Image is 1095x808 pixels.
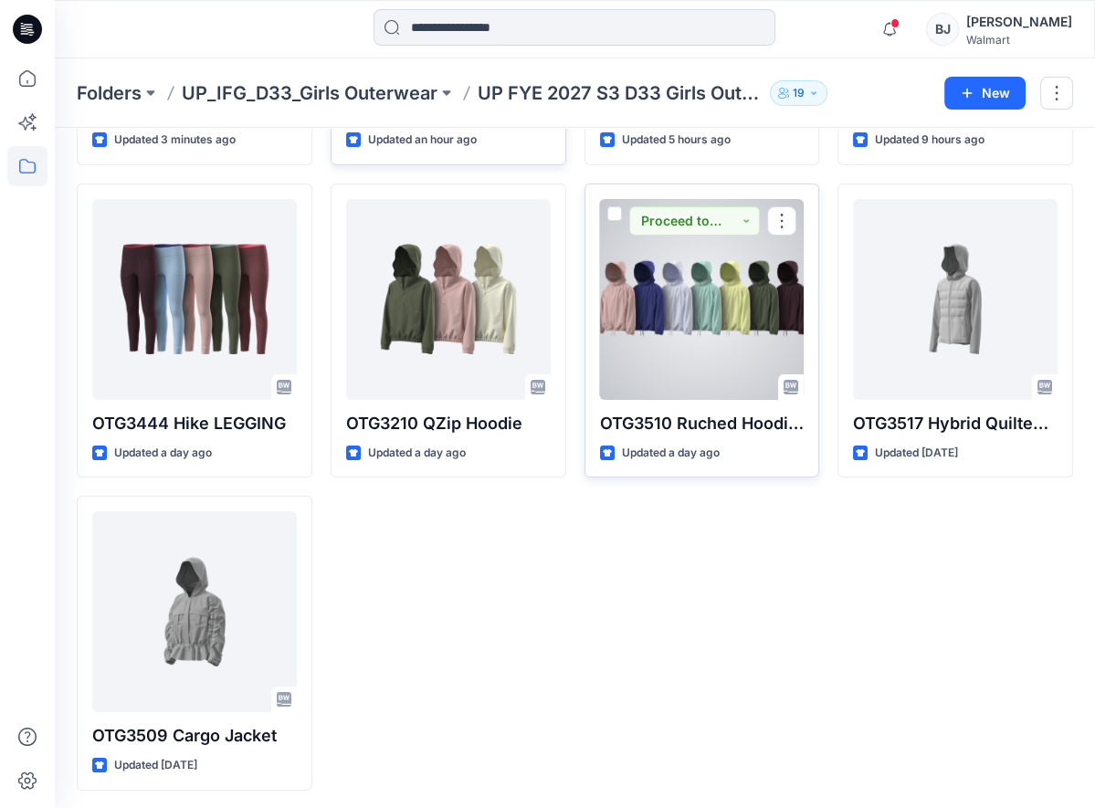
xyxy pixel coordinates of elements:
[966,11,1072,33] div: [PERSON_NAME]
[926,13,959,46] div: BJ
[114,756,197,775] p: Updated [DATE]
[114,131,236,150] p: Updated 3 minutes ago
[793,83,805,103] p: 19
[853,199,1058,400] a: OTG3517 Hybrid Quilted Jacket
[368,444,466,463] p: Updated a day ago
[92,511,297,712] a: OTG3509 Cargo Jacket
[478,80,763,106] p: UP FYE 2027 S3 D33 Girls Outdoor IFG
[346,199,551,400] a: OTG3210 QZip Hoodie
[770,80,827,106] button: 19
[92,411,297,436] p: OTG3444 Hike LEGGING
[600,199,805,400] a: OTG3510 Ruched Hoodie JACKET
[600,411,805,436] p: OTG3510 Ruched Hoodie JACKET
[92,723,297,749] p: OTG3509 Cargo Jacket
[346,411,551,436] p: OTG3210 QZip Hoodie
[853,411,1058,436] p: OTG3517 Hybrid Quilted Jacket
[622,131,731,150] p: Updated 5 hours ago
[92,199,297,400] a: OTG3444 Hike LEGGING
[182,80,437,106] a: UP_IFG_D33_Girls Outerwear
[368,131,477,150] p: Updated an hour ago
[944,77,1026,110] button: New
[114,444,212,463] p: Updated a day ago
[875,131,984,150] p: Updated 9 hours ago
[77,80,142,106] a: Folders
[622,444,720,463] p: Updated a day ago
[875,444,958,463] p: Updated [DATE]
[966,33,1072,47] div: Walmart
